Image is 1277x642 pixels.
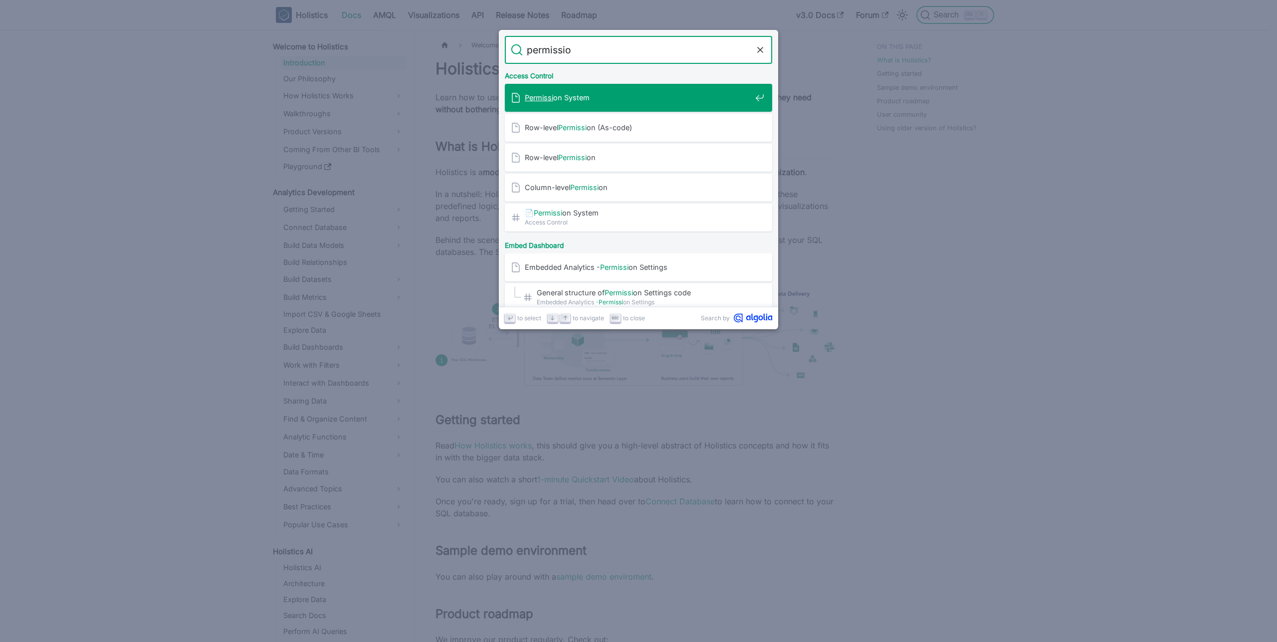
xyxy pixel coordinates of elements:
[505,114,772,142] a: Row-levelPermission (As-code)
[525,183,751,192] span: Column-level on
[558,153,587,162] mark: Permissi
[503,64,774,84] div: Access Control
[623,313,645,323] span: to close
[534,209,562,217] mark: Permissi
[505,283,772,311] a: General structure ofPermission Settings code​Embedded Analytics -Permission Settings
[558,123,587,132] mark: Permissi
[612,314,619,322] svg: Escape key
[525,208,751,217] span: 📄️ on System
[505,204,772,231] a: 📄️Permission SystemAccess Control
[599,298,623,306] mark: Permissi
[525,153,751,162] span: Row-level on
[754,44,766,56] button: Clear the query
[600,263,629,271] mark: Permissi
[570,183,599,192] mark: Permissi
[525,93,553,102] mark: Permissi
[505,144,772,172] a: Row-levelPermission
[505,174,772,202] a: Column-levelPermission
[562,314,569,322] svg: Arrow up
[505,84,772,112] a: Permission System
[517,313,541,323] span: to select
[605,288,633,297] mark: Permissi
[734,313,772,323] svg: Algolia
[549,314,556,322] svg: Arrow down
[573,313,604,323] span: to navigate
[503,233,774,253] div: Embed Dashboard
[525,262,751,272] span: Embedded Analytics - on Settings
[525,93,751,102] span: on System
[506,314,514,322] svg: Enter key
[523,36,754,64] input: Search docs
[537,288,751,297] span: General structure of on Settings code​
[701,313,772,323] a: Search byAlgolia
[525,217,751,227] span: Access Control
[525,123,751,132] span: Row-level on (As-code)
[701,313,730,323] span: Search by
[505,253,772,281] a: Embedded Analytics -Permission Settings
[537,297,751,307] span: Embedded Analytics - on Settings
